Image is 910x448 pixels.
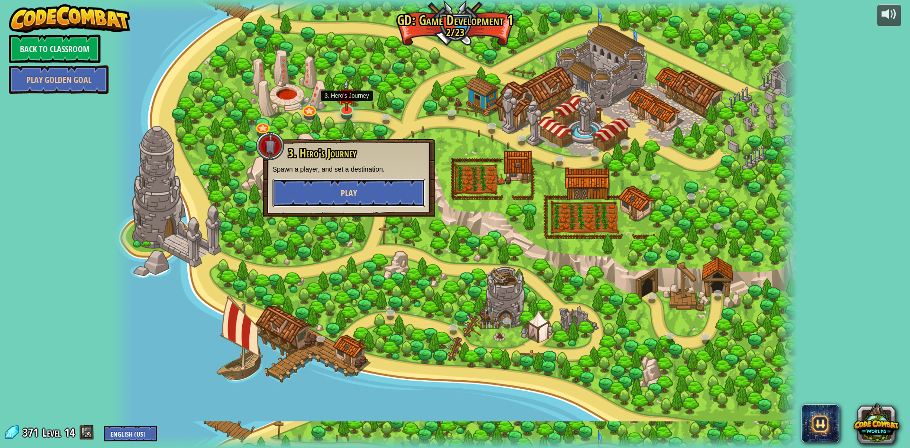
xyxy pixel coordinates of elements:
span: Play [341,187,357,199]
a: Play Golden Goal [9,65,109,94]
button: Adjust volume [877,4,901,27]
span: 371 [23,425,41,440]
img: level-banner-unstarted.png [337,79,356,111]
span: 3. Hero's Journey [288,145,356,161]
a: Back to Classroom [9,35,100,63]
span: 14 [64,425,75,440]
span: Level [42,425,61,440]
button: Play [273,179,425,207]
img: CodeCombat - Learn how to code by playing a game [9,4,130,33]
p: Spawn a player, and set a destination. [273,165,425,174]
